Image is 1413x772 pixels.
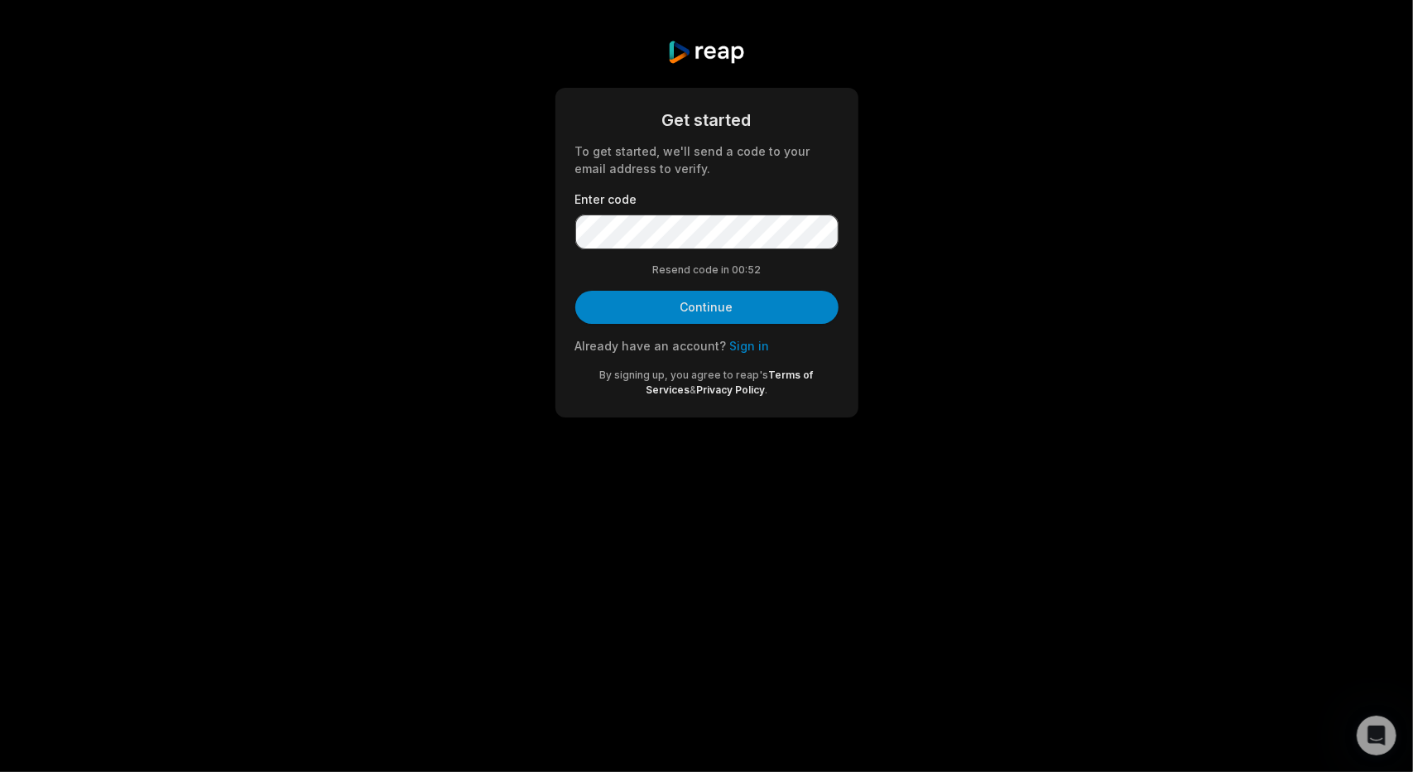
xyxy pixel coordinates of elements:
[575,291,839,324] button: Continue
[575,142,839,177] div: To get started, we'll send a code to your email address to verify.
[667,40,746,65] img: reap
[696,384,765,396] a: Privacy Policy
[600,369,769,381] span: By signing up, you agree to reap's
[575,339,727,353] span: Already have an account?
[575,191,839,208] label: Enter code
[765,384,767,396] span: .
[1357,716,1396,755] iframe: Intercom live chat
[747,263,761,277] span: 52
[646,369,814,396] a: Terms of Services
[575,263,839,277] div: Resend code in 00:
[730,339,770,353] a: Sign in
[575,108,839,133] div: Get started
[690,384,696,396] span: &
